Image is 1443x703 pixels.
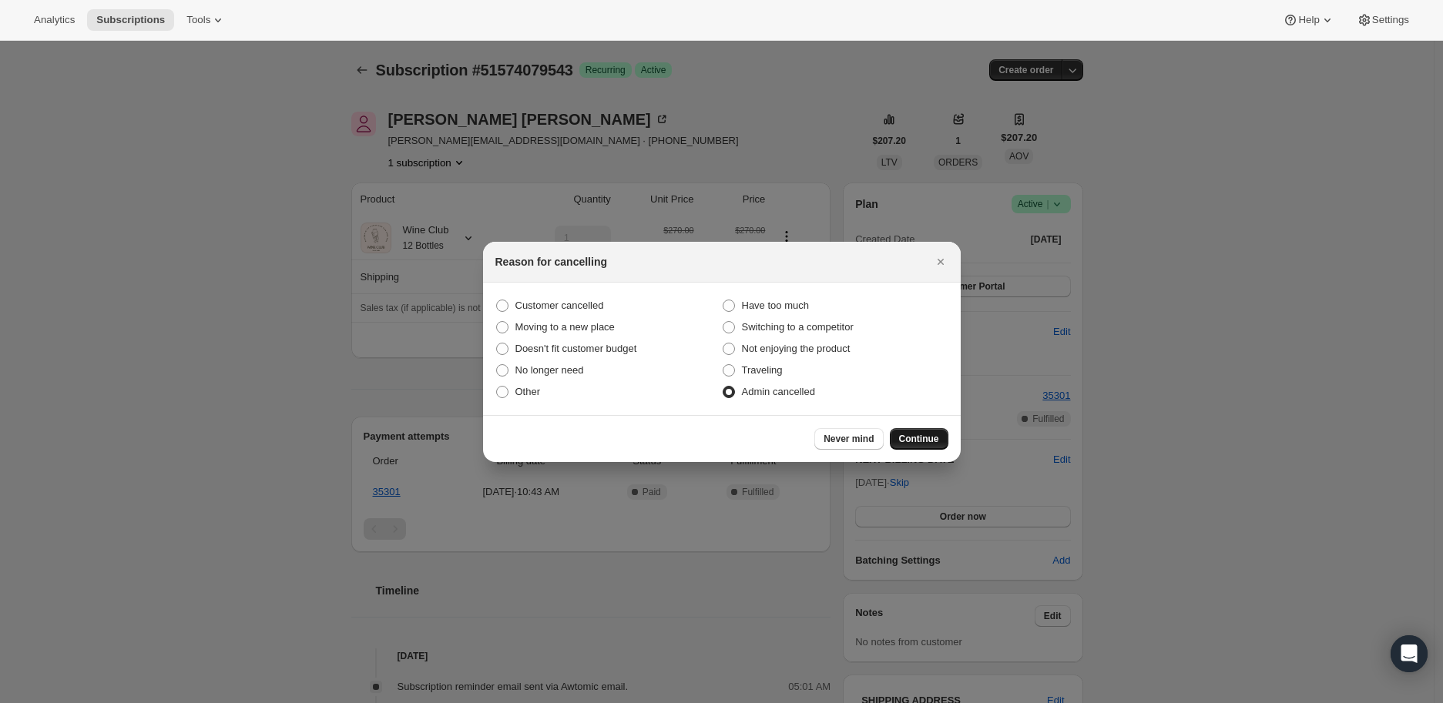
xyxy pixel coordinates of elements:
[1372,14,1409,26] span: Settings
[25,9,84,31] button: Analytics
[515,386,541,397] span: Other
[1298,14,1319,26] span: Help
[742,364,783,376] span: Traveling
[515,343,637,354] span: Doesn't fit customer budget
[742,321,854,333] span: Switching to a competitor
[515,300,604,311] span: Customer cancelled
[495,254,607,269] h2: Reason for cancelling
[930,251,951,273] button: Close
[1347,9,1418,31] button: Settings
[890,428,948,450] button: Continue
[87,9,174,31] button: Subscriptions
[742,300,809,311] span: Have too much
[515,321,615,333] span: Moving to a new place
[742,343,851,354] span: Not enjoying the product
[814,428,883,450] button: Never mind
[1391,635,1428,672] div: Open Intercom Messenger
[96,14,165,26] span: Subscriptions
[1274,9,1344,31] button: Help
[824,433,874,445] span: Never mind
[186,14,210,26] span: Tools
[177,9,235,31] button: Tools
[34,14,75,26] span: Analytics
[515,364,584,376] span: No longer need
[742,386,815,397] span: Admin cancelled
[899,433,939,445] span: Continue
